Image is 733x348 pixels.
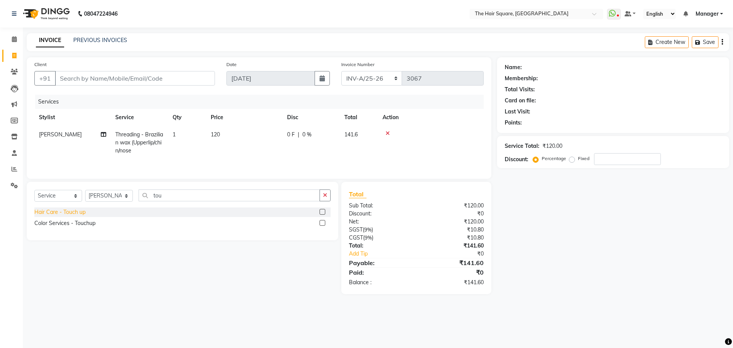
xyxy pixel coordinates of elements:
[416,234,489,242] div: ₹10.80
[343,218,416,226] div: Net:
[343,234,416,242] div: ( )
[416,258,489,267] div: ₹141.60
[505,86,535,94] div: Total Visits:
[84,3,118,24] b: 08047224946
[505,119,522,127] div: Points:
[343,250,428,258] a: Add Tip
[692,36,718,48] button: Save
[378,109,484,126] th: Action
[55,71,215,86] input: Search by Name/Mobile/Email/Code
[302,131,312,139] span: 0 %
[645,36,689,48] button: Create New
[343,210,416,218] div: Discount:
[505,97,536,105] div: Card on file:
[298,131,299,139] span: |
[349,190,366,198] span: Total
[173,131,176,138] span: 1
[19,3,72,24] img: logo
[416,202,489,210] div: ₹120.00
[365,235,372,241] span: 9%
[35,95,489,109] div: Services
[111,109,168,126] th: Service
[39,131,82,138] span: [PERSON_NAME]
[542,155,566,162] label: Percentage
[34,61,47,68] label: Client
[34,71,56,86] button: +91
[343,242,416,250] div: Total:
[416,218,489,226] div: ₹120.00
[416,226,489,234] div: ₹10.80
[206,109,283,126] th: Price
[505,142,539,150] div: Service Total:
[416,242,489,250] div: ₹141.60
[343,202,416,210] div: Sub Total:
[428,250,489,258] div: ₹0
[343,258,416,267] div: Payable:
[340,109,378,126] th: Total
[505,63,522,71] div: Name:
[34,208,86,216] div: Hair Care - Touch up
[416,210,489,218] div: ₹0
[578,155,589,162] label: Fixed
[416,268,489,277] div: ₹0
[542,142,562,150] div: ₹120.00
[696,10,718,18] span: Manager
[341,61,375,68] label: Invoice Number
[283,109,340,126] th: Disc
[115,131,163,154] span: Threading - Brazilian wax (Upperlip/chin/nose
[36,34,64,47] a: INVOICE
[505,108,530,116] div: Last Visit:
[349,234,363,241] span: CGST
[139,189,320,201] input: Search or Scan
[211,131,220,138] span: 120
[349,226,363,233] span: SGST
[343,226,416,234] div: ( )
[226,61,237,68] label: Date
[287,131,295,139] span: 0 F
[343,278,416,286] div: Balance :
[364,227,371,233] span: 9%
[505,74,538,83] div: Membership:
[168,109,206,126] th: Qty
[344,131,358,138] span: 141.6
[34,219,95,227] div: Color Services - Touchup
[73,37,127,44] a: PREVIOUS INVOICES
[416,278,489,286] div: ₹141.60
[343,268,416,277] div: Paid:
[505,155,528,163] div: Discount:
[34,109,111,126] th: Stylist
